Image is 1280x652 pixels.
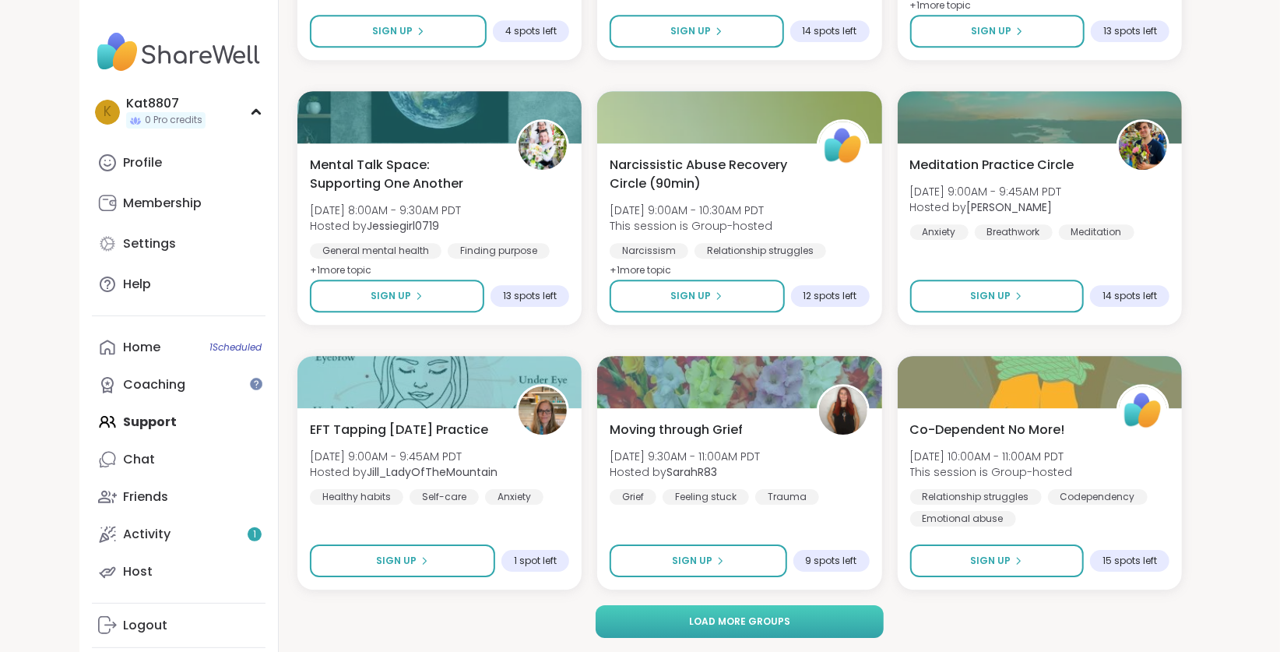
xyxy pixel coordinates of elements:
span: Co-Dependent No More! [910,421,1065,439]
img: ShareWell [819,122,867,170]
button: Sign Up [610,545,786,577]
img: ShareWell Nav Logo [92,25,265,79]
b: [PERSON_NAME] [967,199,1053,215]
span: 13 spots left [503,290,557,302]
button: Load more groups [596,605,884,638]
div: Activity [123,526,171,543]
span: [DATE] 9:00AM - 10:30AM PDT [610,203,772,218]
span: Sign Up [970,289,1011,303]
div: Host [123,563,153,580]
div: Trauma [755,489,819,505]
img: Nicholas [1119,122,1167,170]
div: Self-care [410,489,479,505]
div: Coaching [123,376,185,393]
span: 1 [253,528,256,541]
div: Chat [123,451,155,468]
button: Sign Up [910,280,1084,312]
span: 12 spots left [804,290,857,302]
a: Chat [92,441,265,478]
div: Grief [610,489,656,505]
div: Kat8807 [126,95,206,112]
div: Membership [123,195,202,212]
span: [DATE] 10:00AM - 11:00AM PDT [910,449,1073,464]
img: Jessiegirl0719 [519,122,567,170]
span: Sign Up [670,24,711,38]
span: 1 Scheduled [209,341,262,354]
button: Sign Up [610,280,784,312]
span: EFT Tapping [DATE] Practice [310,421,488,439]
a: Profile [92,144,265,182]
span: [DATE] 9:00AM - 9:45AM PDT [310,449,498,464]
div: Anxiety [485,489,543,505]
span: This session is Group-hosted [910,464,1073,480]
div: Anxiety [910,224,969,240]
div: Healthy habits [310,489,403,505]
span: Sign Up [970,554,1011,568]
span: This session is Group-hosted [610,218,772,234]
div: Settings [123,235,176,252]
span: 9 spots left [806,555,857,567]
div: Finding purpose [448,243,550,259]
span: [DATE] 9:30AM - 11:00AM PDT [610,449,760,464]
span: Sign Up [371,289,411,303]
div: Narcissism [610,243,688,259]
b: Jill_LadyOfTheMountain [367,464,498,480]
div: Logout [123,617,167,634]
button: Sign Up [310,280,484,312]
iframe: Spotlight [250,378,262,390]
div: Breathwork [975,224,1053,240]
button: Sign Up [910,545,1084,577]
span: 15 spots left [1102,555,1157,567]
button: Sign Up [610,15,783,48]
a: Help [92,266,265,303]
div: Meditation [1059,224,1134,240]
img: SarahR83 [819,386,867,435]
a: Home1Scheduled [92,329,265,366]
span: Sign Up [672,554,712,568]
button: Sign Up [310,15,487,48]
div: Help [123,276,151,293]
a: Membership [92,185,265,222]
button: Sign Up [910,15,1085,48]
div: Codependency [1048,489,1148,505]
button: Sign Up [310,545,495,577]
span: Hosted by [610,464,760,480]
div: Friends [123,488,168,506]
span: K [104,102,111,122]
span: Moving through Grief [610,421,743,439]
span: 0 Pro credits [145,114,202,127]
span: Sign Up [670,289,711,303]
div: Relationship struggles [695,243,826,259]
img: ShareWell [1119,386,1167,435]
a: Logout [92,607,265,644]
a: Settings [92,225,265,263]
span: Meditation Practice Circle [910,156,1074,174]
span: 1 spot left [514,555,557,567]
div: General mental health [310,243,441,259]
a: Friends [92,478,265,516]
span: Sign Up [971,24,1011,38]
span: [DATE] 8:00AM - 9:30AM PDT [310,203,461,218]
span: 14 spots left [1102,290,1157,302]
span: Sign Up [376,554,417,568]
div: Relationship struggles [910,489,1042,505]
div: Feeling stuck [663,489,749,505]
span: Hosted by [910,199,1062,215]
span: Hosted by [310,218,461,234]
span: Load more groups [689,615,790,629]
span: 13 spots left [1103,25,1157,37]
span: Sign Up [372,24,413,38]
a: Host [92,553,265,590]
span: Hosted by [310,464,498,480]
span: 14 spots left [803,25,857,37]
div: Home [123,339,160,356]
b: SarahR83 [666,464,717,480]
span: 4 spots left [505,25,557,37]
span: Narcissistic Abuse Recovery Circle (90min) [610,156,799,193]
div: Emotional abuse [910,511,1016,527]
span: Mental Talk Space: Supporting One Another [310,156,499,193]
b: Jessiegirl0719 [367,218,439,234]
a: Activity1 [92,516,265,553]
div: Profile [123,154,162,171]
span: [DATE] 9:00AM - 9:45AM PDT [910,184,1062,199]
